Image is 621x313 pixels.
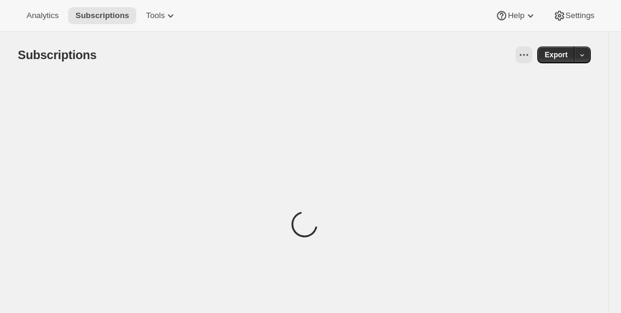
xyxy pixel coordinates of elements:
[27,11,58,21] span: Analytics
[544,50,567,60] span: Export
[19,7,66,24] button: Analytics
[546,7,602,24] button: Settings
[488,7,543,24] button: Help
[566,11,594,21] span: Settings
[515,46,532,63] button: View actions for Subscriptions
[75,11,129,21] span: Subscriptions
[508,11,524,21] span: Help
[146,11,165,21] span: Tools
[68,7,136,24] button: Subscriptions
[139,7,184,24] button: Tools
[18,48,97,62] span: Subscriptions
[537,46,575,63] button: Export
